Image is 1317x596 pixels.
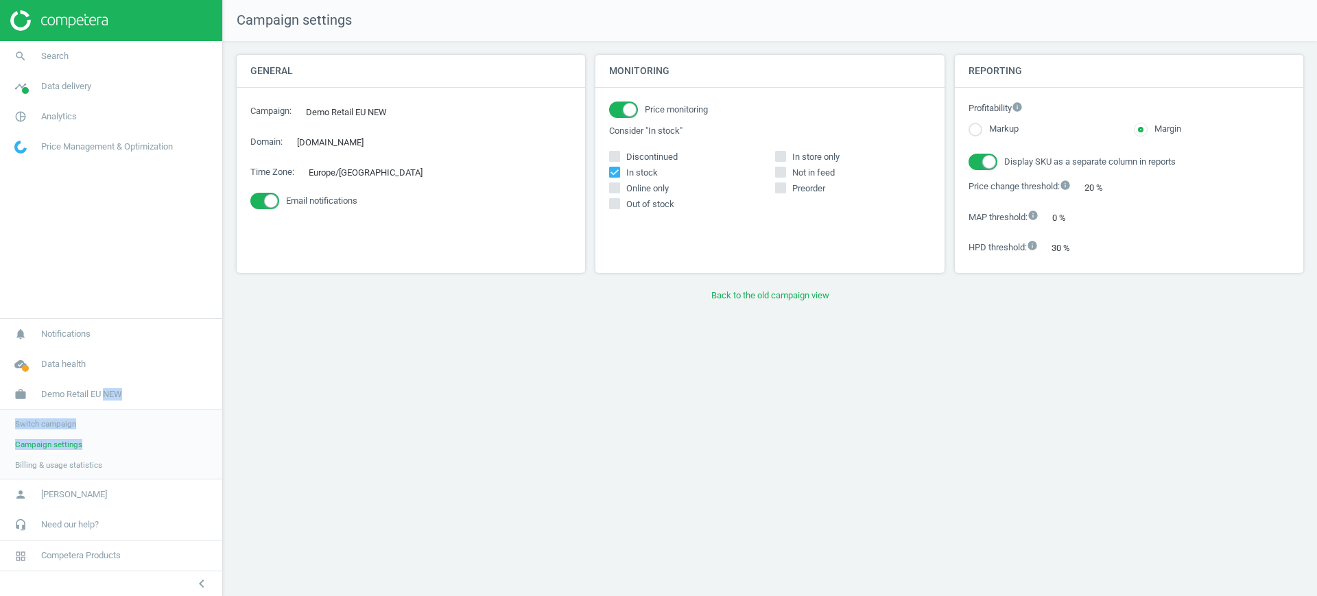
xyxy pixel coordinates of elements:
[41,328,91,340] span: Notifications
[237,55,585,87] h4: General
[645,104,708,116] span: Price monitoring
[8,381,34,407] i: work
[790,151,842,163] span: In store only
[41,110,77,123] span: Analytics
[1012,102,1023,112] i: info
[41,518,99,531] span: Need our help?
[790,167,838,179] span: Not in feed
[8,104,34,130] i: pie_chart_outlined
[969,240,1038,254] label: HPD threshold :
[250,105,292,117] label: Campaign :
[8,321,34,347] i: notifications
[15,439,82,450] span: Campaign settings
[1045,207,1088,228] div: 0 %
[624,151,680,163] span: Discontinued
[41,141,173,153] span: Price Management & Optimization
[1028,210,1039,221] i: info
[41,388,122,401] span: Demo Retail EU NEW
[955,55,1303,87] h4: Reporting
[1060,180,1071,191] i: info
[8,351,34,377] i: cloud_done
[1078,177,1125,198] div: 20 %
[969,102,1290,116] label: Profitability
[41,50,69,62] span: Search
[595,55,944,87] h4: Monitoring
[193,575,210,592] i: chevron_left
[1045,237,1092,259] div: 30 %
[1004,156,1176,168] span: Display SKU as a separate column in reports
[969,210,1039,224] label: MAP threshold :
[1027,240,1038,251] i: info
[15,460,102,470] span: Billing & usage statistics
[286,195,357,207] span: Email notifications
[223,11,352,30] span: Campaign settings
[624,182,672,195] span: Online only
[1148,123,1181,136] label: Margin
[298,102,408,123] div: Demo Retail EU NEW
[41,80,91,93] span: Data delivery
[301,162,444,183] div: Europe/[GEOGRAPHIC_DATA]
[624,198,677,211] span: Out of stock
[8,73,34,99] i: timeline
[237,283,1303,308] button: Back to the old campaign view
[41,488,107,501] span: [PERSON_NAME]
[41,358,86,370] span: Data health
[609,125,930,137] label: Consider "In stock"
[15,418,76,429] span: Switch campaign
[624,167,661,179] span: In stock
[250,136,283,148] label: Domain :
[10,10,108,31] img: ajHJNr6hYgQAAAAASUVORK5CYII=
[969,180,1071,194] label: Price change threshold :
[8,512,34,538] i: headset_mic
[250,166,294,178] label: Time Zone :
[790,182,828,195] span: Preorder
[8,481,34,508] i: person
[982,123,1019,136] label: Markup
[185,575,219,593] button: chevron_left
[289,132,385,153] div: [DOMAIN_NAME]
[14,141,27,154] img: wGWNvw8QSZomAAAAABJRU5ErkJggg==
[41,549,121,562] span: Competera Products
[8,43,34,69] i: search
